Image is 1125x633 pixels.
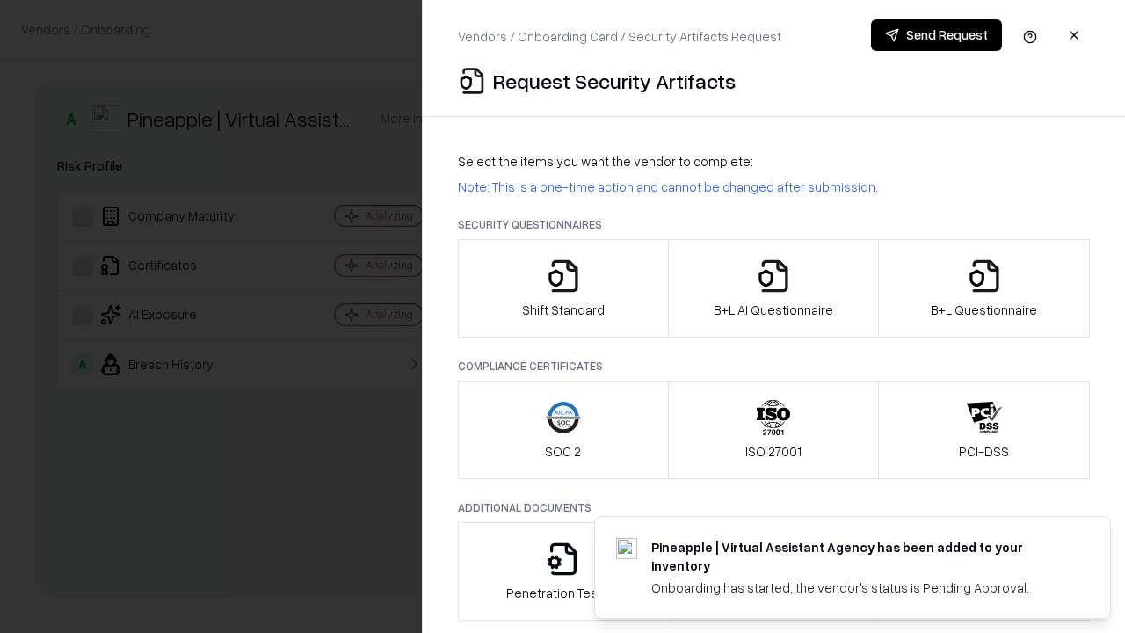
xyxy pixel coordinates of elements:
[458,500,1090,515] p: Additional Documents
[959,442,1009,461] p: PCI-DSS
[871,19,1002,51] button: Send Request
[745,442,802,461] p: ISO 27001
[506,584,620,602] p: Penetration Testing
[458,381,669,479] button: SOC 2
[668,239,880,338] button: B+L AI Questionnaire
[878,381,1090,479] button: PCI-DSS
[668,381,880,479] button: ISO 27001
[458,239,669,338] button: Shift Standard
[458,27,781,46] p: Vendors / Onboarding Card / Security Artifacts Request
[878,239,1090,338] button: B+L Questionnaire
[651,538,1068,575] div: Pineapple | Virtual Assistant Agency has been added to your inventory
[931,301,1037,319] p: B+L Questionnaire
[493,67,736,95] p: Request Security Artifacts
[458,178,1090,196] p: Note: This is a one-time action and cannot be changed after submission.
[458,359,1090,374] p: Compliance Certificates
[458,152,1090,171] p: Select the items you want the vendor to complete:
[616,538,637,559] img: trypineapple.com
[545,442,581,461] p: SOC 2
[651,578,1068,597] div: Onboarding has started, the vendor's status is Pending Approval.
[458,522,669,621] button: Penetration Testing
[458,217,1090,232] p: Security Questionnaires
[714,301,833,319] p: B+L AI Questionnaire
[522,301,605,319] p: Shift Standard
